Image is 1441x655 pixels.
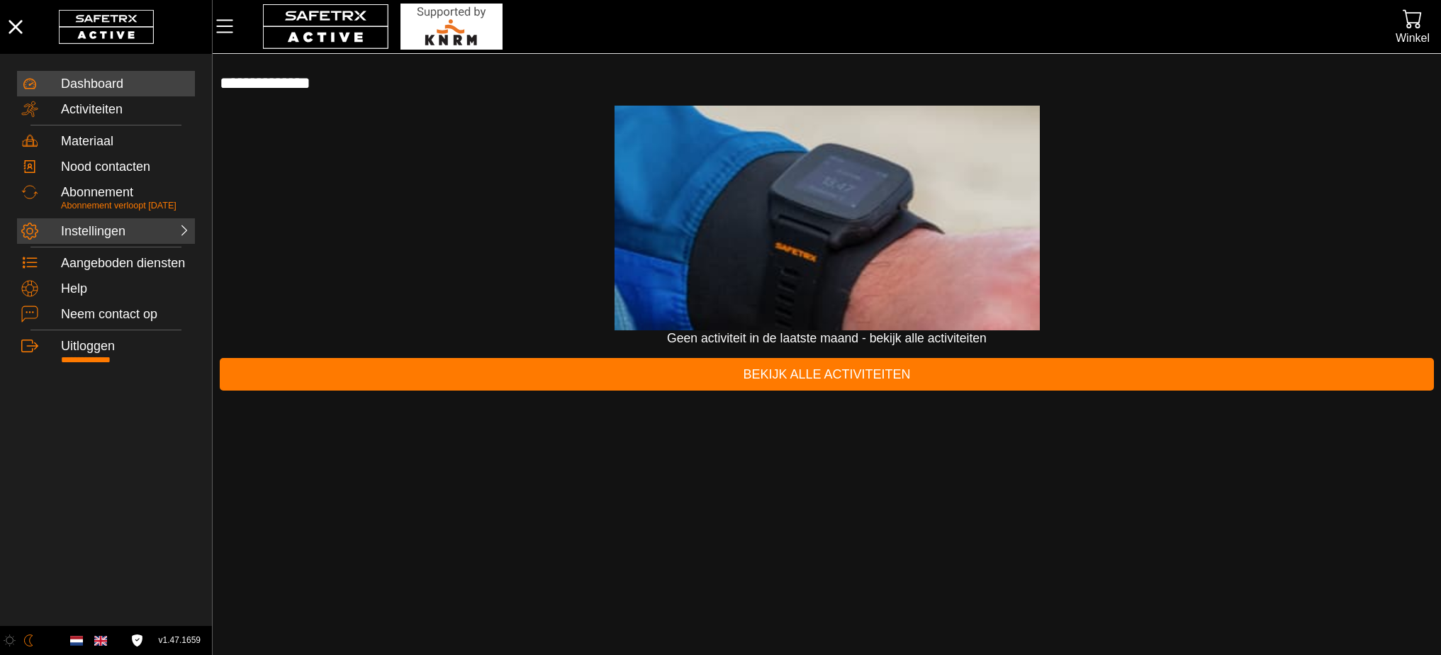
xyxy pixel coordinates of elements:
[70,634,83,647] img: nl.svg
[65,629,89,653] button: Dutch
[21,280,38,297] img: Help.svg
[159,633,201,648] span: v1.47.1659
[21,133,38,150] img: Equipment.svg
[21,184,38,201] img: Subscription.svg
[61,134,191,150] div: Materiaal
[94,634,107,647] img: en.svg
[61,201,176,211] span: Abonnement verloopt [DATE]
[4,634,16,646] img: ModeLight.svg
[61,102,191,118] div: Activiteiten
[231,364,1423,386] span: Bekijk alle activiteiten
[61,256,191,271] div: Aangeboden diensten
[61,307,191,323] div: Neem contact op
[220,330,1434,347] h5: Geen activiteit in de laatste maand - bekijk alle activiteiten
[220,358,1434,391] a: Bekijk alle activiteiten
[61,281,191,297] div: Help
[61,159,191,175] div: Nood contacten
[23,634,35,646] img: ModeDark.svg
[400,4,503,50] img: RescueLogo.svg
[128,634,147,646] a: Licentieovereenkomst
[150,629,209,652] button: v1.47.1659
[89,629,113,653] button: English
[61,77,191,92] div: Dashboard
[21,306,38,323] img: ContactUs.svg
[213,11,248,41] button: Menu
[1396,28,1430,47] div: Winkel
[21,101,38,118] img: Activities.svg
[61,185,191,201] div: Abonnement
[61,339,191,354] div: Uitloggen
[61,224,123,240] div: Instellingen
